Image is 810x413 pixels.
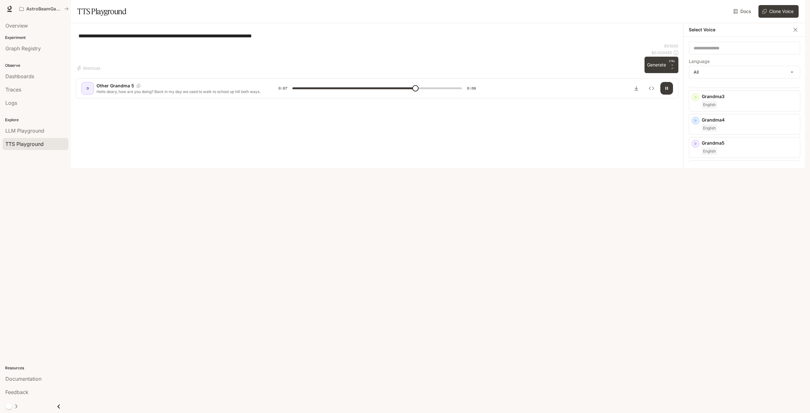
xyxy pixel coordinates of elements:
p: Language [689,59,710,64]
h1: TTS Playground [77,5,126,18]
span: 0:09 [467,85,476,91]
p: ⏎ [669,59,676,71]
p: Grandma4 [702,117,797,123]
button: GenerateCTRL +⏎ [645,57,678,73]
button: Clone Voice [758,5,799,18]
p: Other Grandma 5 [97,83,134,89]
button: Inspect [645,82,658,95]
a: Docs [732,5,753,18]
button: Shortcuts [76,63,103,73]
span: 0:07 [278,85,287,91]
p: AstroBeamGame [26,6,62,12]
p: Hello deary, how are you doing? Back in my day we used to walk to school up hill both ways. [97,89,263,94]
span: English [702,124,717,132]
div: All [689,66,800,78]
p: $ 0.000455 [651,50,672,55]
span: English [702,147,717,155]
p: CTRL + [669,59,676,67]
p: Grandma5 [702,140,797,146]
button: Copy Voice ID [134,84,143,88]
button: Download audio [630,82,643,95]
p: 91 / 1000 [664,43,678,49]
div: D [83,83,93,93]
p: Grandma3 [702,93,797,100]
button: All workspaces [16,3,72,15]
span: English [702,101,717,109]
